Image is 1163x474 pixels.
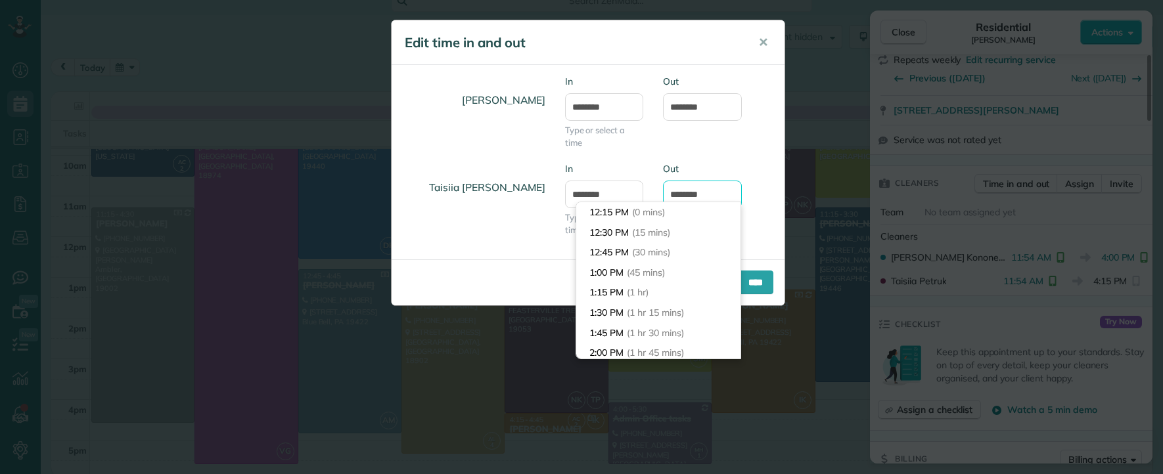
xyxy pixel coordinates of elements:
span: ✕ [758,35,768,50]
span: (1 hr 30 mins) [627,327,683,339]
li: 2:00 PM [576,343,741,363]
h4: Taisiia [PERSON_NAME] [401,169,545,206]
li: 12:15 PM [576,202,741,223]
span: (0 mins) [632,206,665,218]
span: (15 mins) [632,226,670,238]
span: (45 mins) [627,267,665,278]
li: 1:45 PM [576,323,741,343]
li: 1:30 PM [576,303,741,323]
span: Type or select a time [565,124,644,149]
li: 1:00 PM [576,263,741,283]
label: Out [663,75,742,88]
label: Out [663,162,742,175]
li: 12:30 PM [576,223,741,243]
h4: [PERSON_NAME] [401,81,545,119]
span: (1 hr 15 mins) [627,307,683,318]
label: In [565,162,644,175]
li: 12:45 PM [576,242,741,263]
li: 1:15 PM [576,282,741,303]
span: (1 hr) [627,286,649,298]
span: (30 mins) [632,246,670,258]
span: (1 hr 45 mins) [627,347,683,358]
span: Type or select a time [565,211,644,236]
h5: Edit time in and out [405,33,740,52]
label: In [565,75,644,88]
